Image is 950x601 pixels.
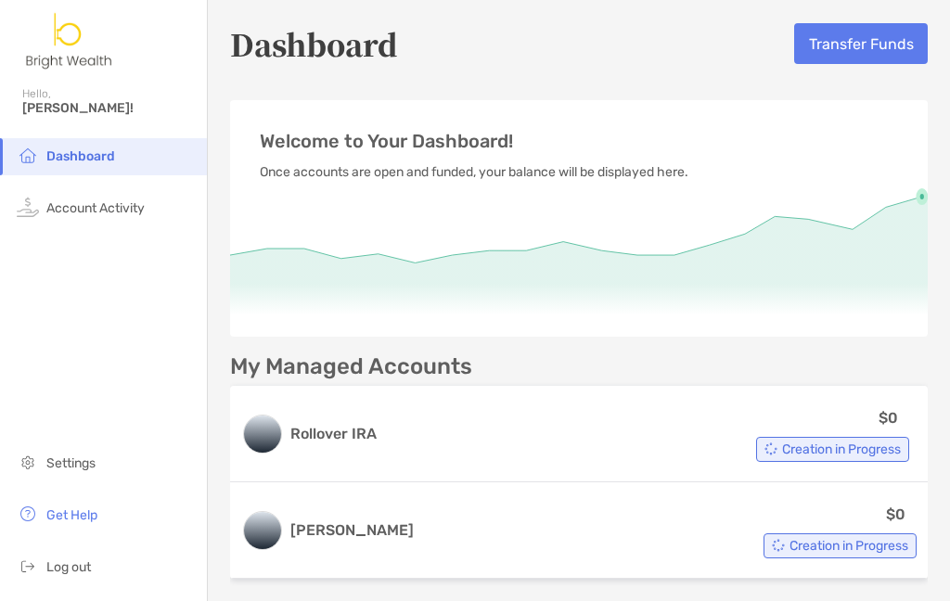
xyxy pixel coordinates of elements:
[46,559,91,575] span: Log out
[790,541,908,551] span: Creation in Progress
[879,406,898,429] p: $0
[260,130,898,153] p: Welcome to Your Dashboard!
[17,451,39,473] img: settings icon
[260,160,898,184] p: Once accounts are open and funded, your balance will be displayed here.
[17,144,39,166] img: household icon
[886,503,905,526] p: $0
[290,423,549,445] h3: Rollover IRA
[290,519,414,542] h3: [PERSON_NAME]
[772,539,785,552] img: Account Status icon
[46,200,145,216] span: Account Activity
[22,7,117,74] img: Zoe Logo
[46,507,97,523] span: Get Help
[17,196,39,218] img: activity icon
[764,442,777,455] img: Account Status icon
[244,416,281,453] img: logo account
[17,555,39,577] img: logout icon
[22,100,196,116] span: [PERSON_NAME]!
[17,503,39,525] img: get-help icon
[794,23,928,64] button: Transfer Funds
[46,455,96,471] span: Settings
[230,355,472,378] p: My Managed Accounts
[782,444,901,454] span: Creation in Progress
[230,22,398,65] h5: Dashboard
[244,512,281,549] img: logo account
[46,148,115,164] span: Dashboard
